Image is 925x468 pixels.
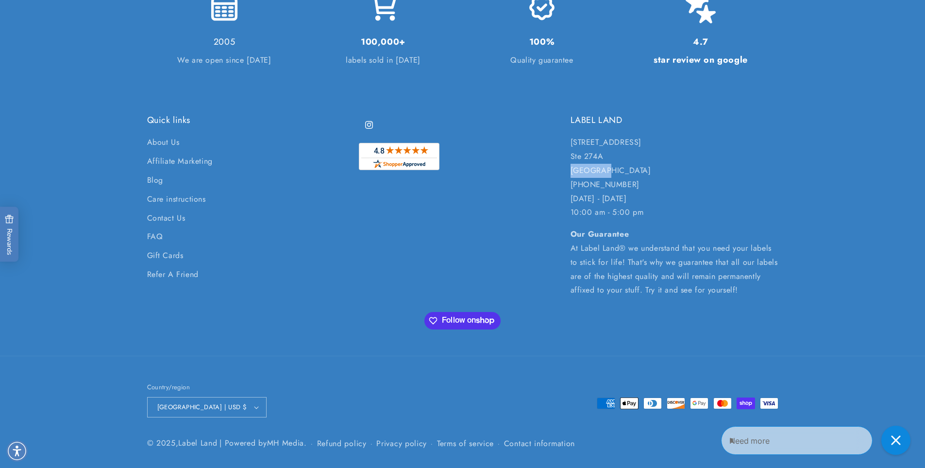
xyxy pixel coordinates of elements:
[147,397,267,417] button: [GEOGRAPHIC_DATA] | USD $
[147,246,184,265] a: Gift Cards
[267,437,304,449] a: MH Media - open in a new tab
[147,152,213,171] a: Affiliate Marketing
[159,53,290,68] p: We are open since [DATE]
[147,171,163,190] a: Blog
[219,437,307,449] small: | Powered by .
[359,143,439,175] a: shopperapproved.com
[147,190,206,209] a: Care instructions
[317,437,367,450] a: Refund policy
[693,35,708,48] strong: 4.7
[376,437,427,450] a: Privacy policy
[571,136,778,220] p: [STREET_ADDRESS] Ste 274A [GEOGRAPHIC_DATA] [PHONE_NUMBER] [DATE] - [DATE] 10:00 am - 5:00 pm
[318,53,449,68] p: labels sold in [DATE]
[5,214,14,255] span: Rewards
[157,402,247,412] span: [GEOGRAPHIC_DATA] | USD $
[147,227,163,246] a: FAQ
[147,115,355,126] h2: Quick links
[477,53,607,68] p: Quality guarantee
[654,53,748,66] strong: star review on google
[147,209,185,228] a: Contact Us
[178,437,217,449] a: Label Land
[571,227,778,297] p: At Label Land® we understand that you need your labels to stick for life! That's why we guarantee...
[147,265,199,284] a: Refer A Friend
[147,437,218,449] small: © 2025,
[159,35,290,49] h3: 2005
[571,228,629,240] strong: Our Guarantee
[571,115,778,126] h2: LABEL LAND
[6,440,28,462] div: Accessibility Menu
[147,382,267,392] h2: Country/region
[529,35,555,48] strong: 100%
[147,136,180,152] a: About Us
[504,437,575,450] a: Contact information
[437,437,494,450] a: Terms of service
[721,422,915,458] iframe: Gorgias Floating Chat
[361,35,405,48] strong: 100,000+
